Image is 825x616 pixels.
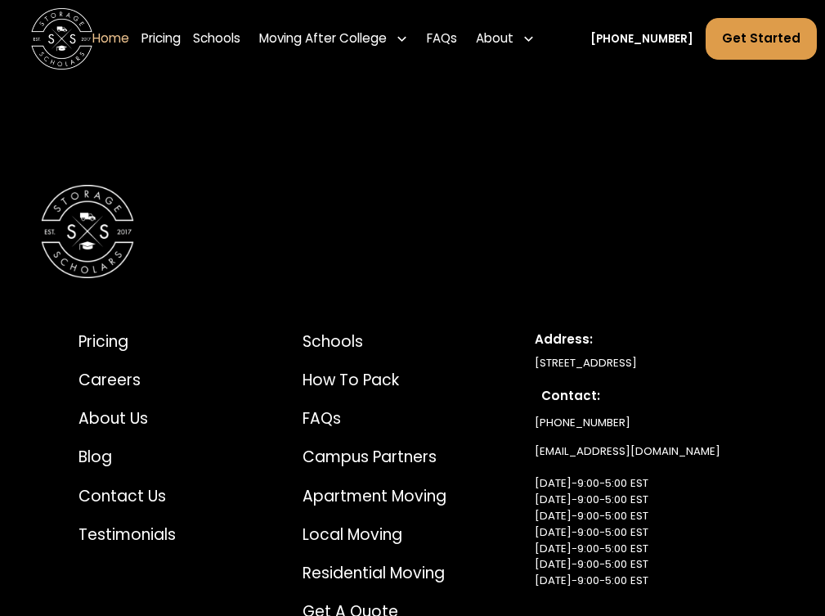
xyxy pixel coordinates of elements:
[78,330,176,353] a: Pricing
[78,407,176,430] a: About Us
[41,185,133,277] img: Storage Scholars Logomark.
[78,524,176,546] a: Testimonials
[590,30,693,47] a: [PHONE_NUMBER]
[303,485,446,508] a: Apartment Moving
[476,29,513,48] div: About
[706,18,817,60] a: Get Started
[427,17,457,61] a: FAQs
[193,17,240,61] a: Schools
[31,7,93,70] img: Storage Scholars main logo
[535,330,747,349] div: Address:
[303,446,446,469] a: Campus Partners
[78,485,176,508] a: Contact Us
[141,17,181,61] a: Pricing
[535,408,630,437] a: [PHONE_NUMBER]
[303,562,446,585] a: Residential Moving
[469,17,541,61] div: About
[303,524,446,546] a: Local Moving
[303,407,446,430] a: FAQs
[92,17,129,61] a: Home
[253,17,415,61] div: Moving After College
[541,387,741,406] div: Contact:
[303,369,446,392] a: How to Pack
[78,369,176,392] a: Careers
[535,355,747,371] div: [STREET_ADDRESS]
[259,29,387,48] div: Moving After College
[303,330,446,353] a: Schools
[78,446,176,469] a: Blog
